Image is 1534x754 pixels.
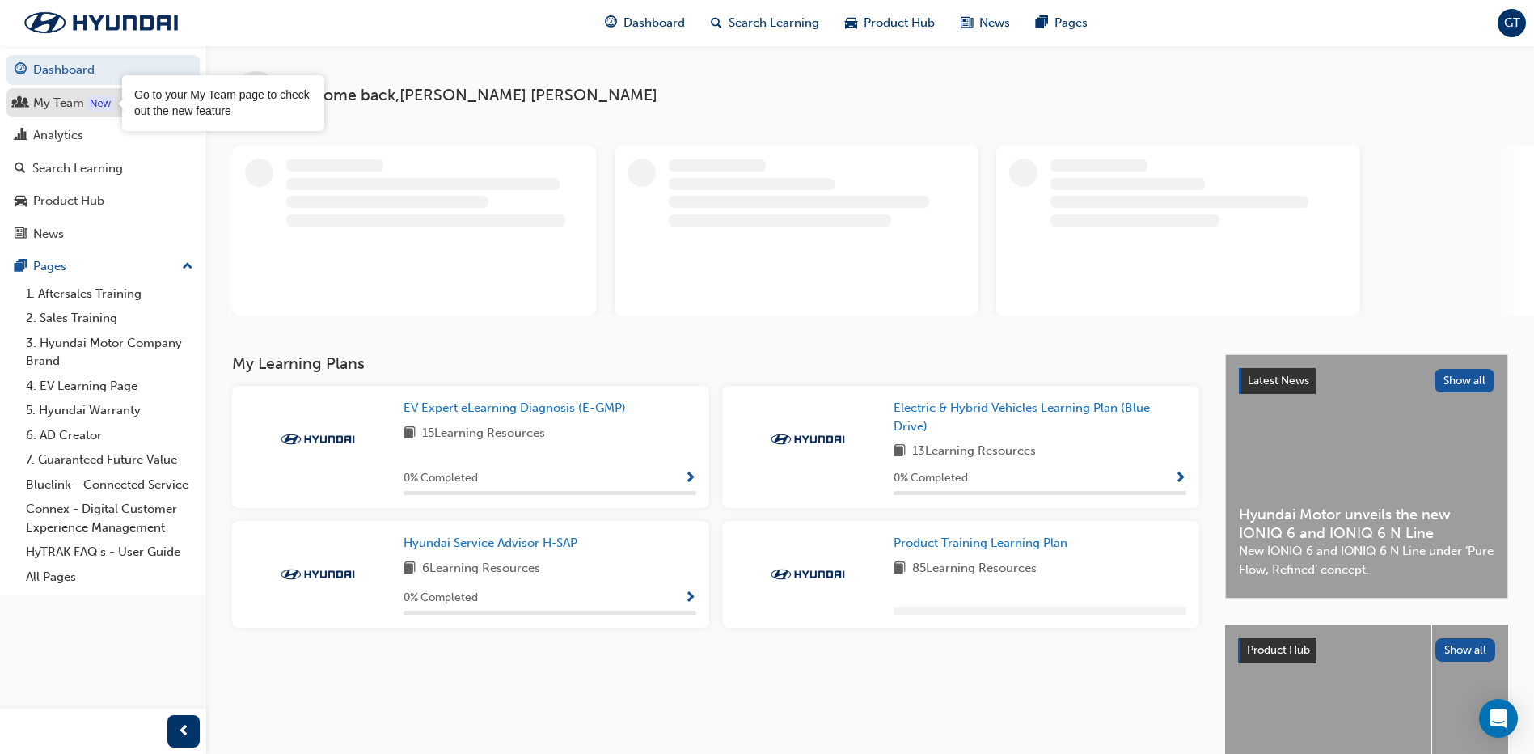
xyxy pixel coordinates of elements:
img: Trak [273,566,362,582]
img: Trak [273,431,362,447]
button: Pages [6,252,200,282]
span: people-icon [15,96,27,111]
img: Trak [8,6,194,40]
div: Search Learning [32,159,123,178]
span: EV Expert eLearning Diagnosis (E-GMP) [404,400,626,415]
span: news-icon [961,13,973,33]
a: Latest NewsShow all [1239,368,1494,394]
img: Trak [763,431,852,447]
div: Analytics [33,126,83,145]
span: pages-icon [1036,13,1048,33]
span: News [979,14,1010,32]
span: Hyundai Service Advisor H-SAP [404,536,577,550]
span: Pages [1054,14,1088,32]
div: Tooltip anchor [87,95,114,112]
span: 6 Learning Resources [422,559,540,579]
span: Hyundai Motor unveils the new IONIQ 6 and IONIQ 6 N Line [1239,506,1494,542]
a: car-iconProduct Hub [832,6,948,40]
button: GT [1498,9,1526,37]
span: chart-icon [15,129,27,143]
button: Show Progress [684,468,696,489]
img: Trak [763,566,852,582]
span: Search Learning [729,14,819,32]
span: 0 % Completed [404,469,478,488]
span: Product Training Learning Plan [894,536,1067,550]
a: Analytics [6,121,200,150]
span: Show Progress [1174,472,1186,486]
span: book-icon [894,442,906,462]
span: Dashboard [623,14,685,32]
button: DashboardMy TeamAnalyticsSearch LearningProduct HubNews [6,52,200,252]
span: Show Progress [684,472,696,486]
span: guage-icon [605,13,617,33]
a: 1. Aftersales Training [19,282,200,307]
span: Product Hub [1247,643,1310,657]
h3: My Learning Plans [232,354,1199,373]
a: 7. Guaranteed Future Value [19,447,200,472]
div: Product Hub [33,192,104,210]
button: Show all [1435,638,1496,662]
span: New IONIQ 6 and IONIQ 6 N Line under ‘Pure Flow, Refined’ concept. [1239,542,1494,578]
a: All Pages [19,565,200,590]
button: Show all [1435,369,1495,392]
span: Latest News [1248,374,1309,388]
div: News [33,225,64,244]
div: Pages [33,257,66,276]
span: news-icon [15,227,27,242]
span: guage-icon [15,63,27,78]
a: 4. EV Learning Page [19,374,200,399]
a: Hyundai Service Advisor H-SAP [404,534,584,553]
a: 2. Sales Training [19,306,200,331]
span: 13 Learning Resources [912,442,1036,462]
a: guage-iconDashboard [592,6,698,40]
a: Electric & Hybrid Vehicles Learning Plan (Blue Drive) [894,399,1186,435]
a: Dashboard [6,55,200,85]
span: up-icon [182,256,193,277]
div: Go to your My Team page to check out the new feature [134,87,312,119]
span: book-icon [894,559,906,579]
a: Product Training Learning Plan [894,534,1074,553]
span: pages-icon [15,260,27,274]
span: search-icon [15,162,26,176]
a: Search Learning [6,154,200,184]
span: book-icon [404,559,416,579]
div: Open Intercom Messenger [1479,699,1518,738]
span: car-icon [845,13,857,33]
a: 3. Hyundai Motor Company Brand [19,331,200,374]
a: HyTRAK FAQ's - User Guide [19,540,200,565]
div: My Team [33,94,84,112]
span: car-icon [15,194,27,209]
a: Connex - Digital Customer Experience Management [19,497,200,540]
a: pages-iconPages [1023,6,1101,40]
a: Latest NewsShow allHyundai Motor unveils the new IONIQ 6 and IONIQ 6 N LineNew IONIQ 6 and IONIQ ... [1225,354,1508,599]
a: Bluelink - Connected Service [19,472,200,498]
span: 85 Learning Resources [912,559,1037,579]
a: search-iconSearch Learning [698,6,832,40]
a: Product HubShow all [1238,638,1495,663]
span: 0 % Completed [404,589,478,608]
span: Electric & Hybrid Vehicles Learning Plan (Blue Drive) [894,400,1150,434]
span: Show Progress [684,591,696,606]
a: My Team [6,88,200,118]
span: Welcome back , [PERSON_NAME] [PERSON_NAME] [287,87,657,105]
a: 6. AD Creator [19,423,200,448]
span: prev-icon [178,722,190,742]
button: Show Progress [684,588,696,608]
span: Product Hub [864,14,935,32]
button: Show Progress [1174,468,1186,489]
span: 0 % Completed [894,469,968,488]
a: News [6,219,200,249]
span: search-icon [711,13,722,33]
span: 15 Learning Resources [422,424,545,444]
a: 5. Hyundai Warranty [19,398,200,423]
a: EV Expert eLearning Diagnosis (E-GMP) [404,399,632,417]
span: GT [1504,14,1520,32]
a: news-iconNews [948,6,1023,40]
span: book-icon [404,424,416,444]
a: Product Hub [6,186,200,216]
